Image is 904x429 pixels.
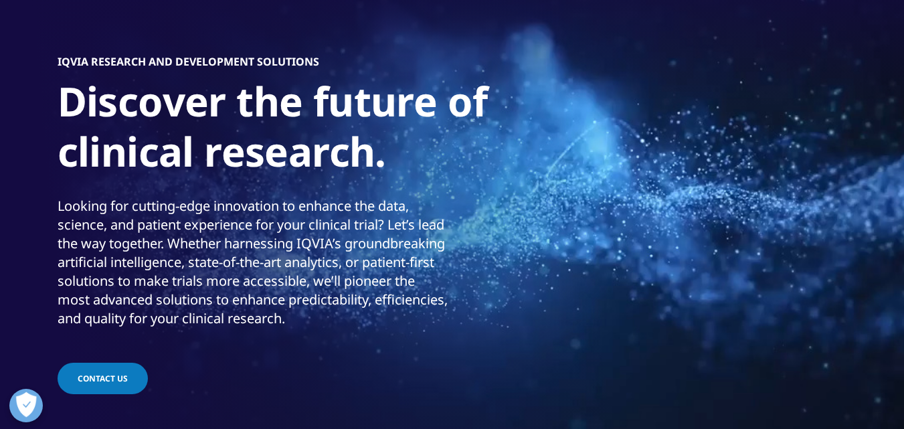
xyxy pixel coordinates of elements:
[78,373,128,384] span: Contact Us
[58,76,559,185] h1: Discover the future of clinical research.
[58,197,449,336] p: Looking for cutting-edge innovation to enhance the data, science, and patient experience for your...
[9,389,43,422] button: Open Preferences
[58,363,148,394] a: Contact Us
[58,55,319,68] h5: IQVIA RESEARCH AND DEVELOPMENT SOLUTIONS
